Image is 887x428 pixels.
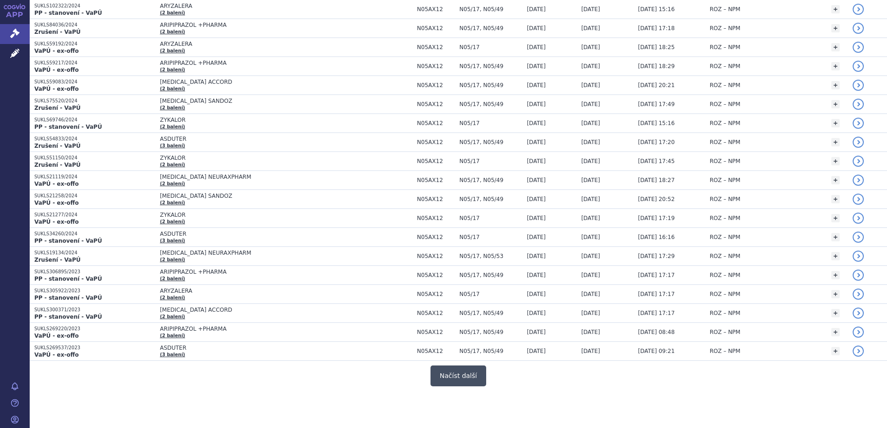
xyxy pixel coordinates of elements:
span: ROZ – NPM [710,158,740,164]
a: (2 balení) [160,200,185,205]
span: [DATE] [581,101,600,107]
p: SUKLS300371/2023 [34,307,155,313]
a: (2 balení) [160,162,185,167]
span: ZYKALOR [160,212,392,218]
span: N05/17, N05/49 [459,329,522,335]
p: SUKLS269537/2023 [34,345,155,351]
span: N05/17, N05/53 [459,253,522,259]
a: (2 balení) [160,10,185,15]
strong: PP - stanovení - VaPÚ [34,238,102,244]
a: detail [853,23,864,34]
a: + [831,233,840,241]
a: + [831,24,840,32]
a: (3 balení) [160,238,185,243]
strong: PP - stanovení - VaPÚ [34,295,102,301]
span: [MEDICAL_DATA] NEURAXPHARM [160,250,392,256]
a: detail [853,232,864,243]
span: N05/17, N05/49 [459,348,522,354]
span: [DATE] [581,158,600,164]
p: SUKLS54833/2024 [34,136,155,142]
span: N05/17 [459,158,522,164]
span: [MEDICAL_DATA] SANDOZ [160,193,392,199]
a: (2 balení) [160,86,185,91]
span: ROZ – NPM [710,82,740,88]
span: N05/17, N05/49 [459,310,522,316]
a: detail [853,289,864,300]
span: [MEDICAL_DATA] ACCORD [160,307,392,313]
p: SUKLS84036/2024 [34,22,155,28]
a: + [831,214,840,222]
a: + [831,328,840,336]
p: SUKLS306895/2023 [34,269,155,275]
strong: Zrušení - VaPÚ [34,143,81,149]
span: N05AX12 [417,139,455,145]
span: [DATE] [527,25,546,31]
span: ARIPIPRAZOL +PHARMA [160,326,392,332]
p: SUKLS21258/2024 [34,193,155,199]
strong: PP - stanovení - VaPÚ [34,276,102,282]
span: [DATE] 15:16 [638,120,675,126]
span: [DATE] [527,253,546,259]
strong: Zrušení - VaPÚ [34,105,81,111]
span: [DATE] 17:17 [638,291,675,297]
span: N05/17, N05/49 [459,272,522,278]
a: (2 balení) [160,48,185,53]
a: detail [853,137,864,148]
span: ROZ – NPM [710,25,740,31]
a: + [831,100,840,108]
span: [DATE] [581,253,600,259]
span: ROZ – NPM [710,291,740,297]
span: N05AX12 [417,253,455,259]
span: [DATE] [527,215,546,221]
span: [DATE] [527,6,546,13]
a: (2 balení) [160,257,185,262]
span: N05AX12 [417,120,455,126]
span: [DATE] [527,291,546,297]
span: N05AX12 [417,291,455,297]
strong: VaPÚ - ex-offo [34,48,79,54]
a: (2 balení) [160,105,185,110]
span: N05AX12 [417,63,455,69]
span: [DATE] [581,329,600,335]
a: + [831,81,840,89]
span: [DATE] [527,63,546,69]
span: [DATE] 17:29 [638,253,675,259]
a: detail [853,270,864,281]
a: detail [853,251,864,262]
span: [DATE] [527,158,546,164]
a: + [831,290,840,298]
a: (3 balení) [160,143,185,148]
p: SUKLS102322/2024 [34,3,155,9]
p: SUKLS59217/2024 [34,60,155,66]
strong: Zrušení - VaPÚ [34,29,81,35]
span: N05AX12 [417,25,455,31]
span: [DATE] [581,196,600,202]
span: ROZ – NPM [710,329,740,335]
span: ROZ – NPM [710,120,740,126]
span: [DATE] [527,348,546,354]
a: detail [853,194,864,205]
a: (2 balení) [160,314,185,319]
span: N05/17, N05/49 [459,101,522,107]
p: SUKLS21119/2024 [34,174,155,180]
span: [DATE] 20:52 [638,196,675,202]
a: (2 balení) [160,29,185,34]
p: SUKLS59192/2024 [34,41,155,47]
strong: Zrušení - VaPÚ [34,257,81,263]
a: + [831,138,840,146]
a: + [831,119,840,127]
span: ASDUTER [160,345,392,351]
a: detail [853,80,864,91]
span: [DATE] [581,44,600,50]
span: ROZ – NPM [710,272,740,278]
span: [DATE] [581,82,600,88]
a: (2 balení) [160,124,185,129]
p: SUKLS75520/2024 [34,98,155,104]
span: ROZ – NPM [710,177,740,183]
span: N05/17, N05/49 [459,82,522,88]
a: detail [853,118,864,129]
span: ROZ – NPM [710,6,740,13]
span: ARIPIPRAZOL +PHARMA [160,60,392,66]
span: N05AX12 [417,6,455,13]
span: ROZ – NPM [710,139,740,145]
